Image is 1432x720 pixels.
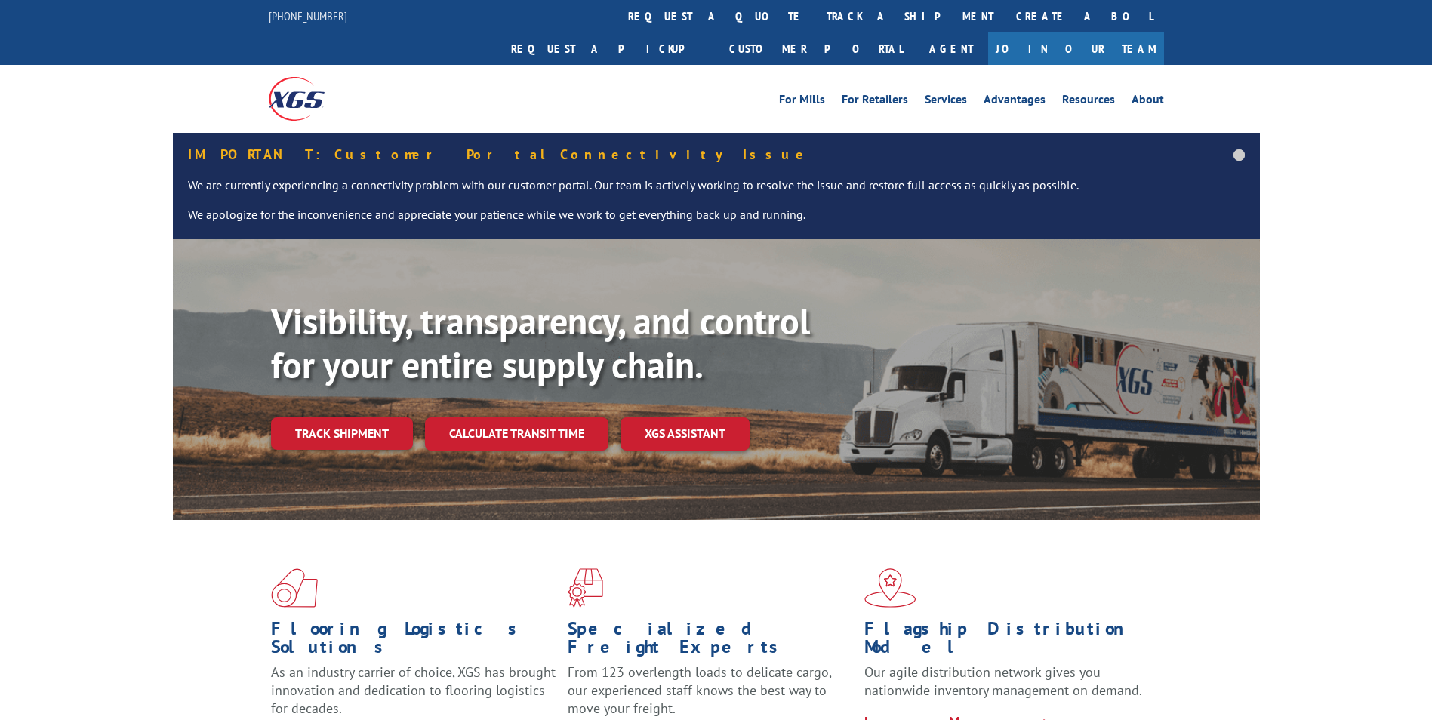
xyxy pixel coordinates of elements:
[864,620,1150,663] h1: Flagship Distribution Model
[925,94,967,110] a: Services
[914,32,988,65] a: Agent
[988,32,1164,65] a: Join Our Team
[500,32,718,65] a: Request a pickup
[718,32,914,65] a: Customer Portal
[1062,94,1115,110] a: Resources
[984,94,1046,110] a: Advantages
[425,417,608,450] a: Calculate transit time
[864,568,916,608] img: xgs-icon-flagship-distribution-model-red
[269,8,347,23] a: [PHONE_NUMBER]
[568,620,853,663] h1: Specialized Freight Experts
[271,568,318,608] img: xgs-icon-total-supply-chain-intelligence-red
[842,94,908,110] a: For Retailers
[621,417,750,450] a: XGS ASSISTANT
[188,206,1245,224] p: We apologize for the inconvenience and appreciate your patience while we work to get everything b...
[271,297,810,388] b: Visibility, transparency, and control for your entire supply chain.
[1132,94,1164,110] a: About
[568,568,603,608] img: xgs-icon-focused-on-flooring-red
[271,663,556,717] span: As an industry carrier of choice, XGS has brought innovation and dedication to flooring logistics...
[864,663,1142,699] span: Our agile distribution network gives you nationwide inventory management on demand.
[271,417,413,449] a: Track shipment
[188,177,1245,207] p: We are currently experiencing a connectivity problem with our customer portal. Our team is active...
[188,148,1245,162] h5: IMPORTANT: Customer Portal Connectivity Issue
[779,94,825,110] a: For Mills
[271,620,556,663] h1: Flooring Logistics Solutions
